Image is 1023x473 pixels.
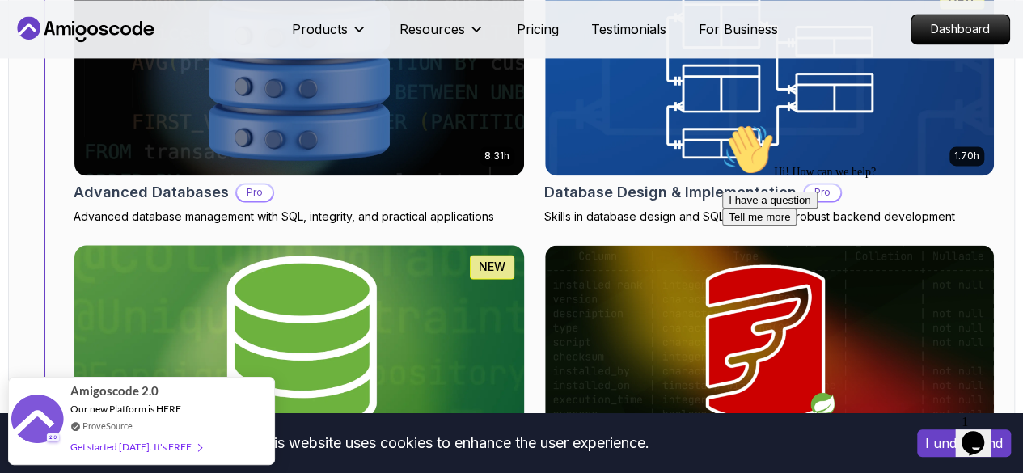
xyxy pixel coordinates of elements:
p: Skills in database design and SQL for efficient, robust backend development [544,209,996,225]
a: Testimonials [591,19,666,39]
iframe: chat widget [955,408,1007,457]
a: Pricing [517,19,559,39]
button: Products [292,19,367,52]
h2: Database Design & Implementation [544,181,797,204]
a: For Business [699,19,778,39]
p: NEW [479,259,505,275]
p: Pro [237,184,273,201]
img: Spring Data JPA card [63,240,535,450]
img: :wave: [6,6,58,58]
button: Resources [399,19,484,52]
p: Resources [399,19,465,39]
a: ProveSource [82,419,133,433]
button: Tell me more [6,91,81,108]
span: Our new Platform is HERE [70,403,181,415]
img: Flyway and Spring Boot card [545,245,995,446]
div: 👋Hi! How can we help?I have a questionTell me more [6,6,298,108]
span: Amigoscode 2.0 [70,382,159,400]
p: 8.31h [484,150,509,163]
span: Hi! How can we help? [6,49,160,61]
img: provesource social proof notification image [11,395,64,447]
div: This website uses cookies to enhance the user experience. [12,425,893,461]
p: Dashboard [911,15,1009,44]
div: Get started [DATE]. It's FREE [70,437,201,456]
h2: Advanced Databases [74,181,229,204]
p: Advanced database management with SQL, integrity, and practical applications [74,209,525,225]
button: Accept cookies [917,429,1011,457]
button: I have a question [6,74,102,91]
iframe: chat widget [716,117,1007,400]
p: Products [292,19,348,39]
a: Dashboard [911,14,1010,44]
